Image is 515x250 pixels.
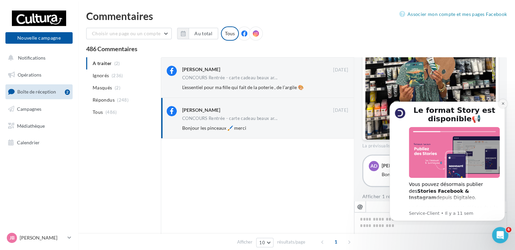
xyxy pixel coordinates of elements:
a: Boîte de réception2 [4,84,74,99]
button: Dismiss notification [119,4,128,13]
button: Notifications [4,51,71,65]
span: Afficher [237,239,252,245]
div: Commentaires [86,11,507,21]
span: Campagnes [17,106,41,112]
span: Notifications [18,55,45,61]
iframe: Intercom live chat [492,227,508,243]
span: L’essentiel pour ma fille qui fait de la poterie , de l’argile 🎨 [182,84,304,90]
span: Tous [93,109,103,116]
span: (236) [112,73,123,78]
span: (248) [117,97,129,103]
span: Calendrier [17,140,40,145]
div: Le format Story permet d de vos prises de parole et de communiquer de manière éphémère [30,109,120,142]
a: Calendrier [4,136,74,150]
a: Médiathèque [4,119,74,133]
span: Répondus [93,97,115,103]
span: CONCOURS Rentrée - carte cadeau beaux ar... [182,76,278,80]
p: [PERSON_NAME] [20,234,65,241]
button: Nouvelle campagne [5,32,73,44]
button: @ [354,201,366,212]
span: [DATE] [333,67,348,73]
button: Au total [177,28,218,39]
a: Opérations [4,68,74,82]
span: 6 [506,227,511,232]
p: Message from Service-Client, sent Il y a 11 sem [30,115,120,121]
iframe: Intercom notifications message [379,96,515,225]
span: Ignorés [93,72,109,79]
span: Boîte de réception [17,89,56,95]
button: Afficher 1 réponse supplémentaire [362,192,440,201]
div: Tous [221,26,239,41]
span: AD [370,163,377,169]
button: Choisir une page ou un compte [86,28,172,39]
div: 486 Commentaires [86,46,507,52]
span: Opérations [18,72,41,78]
a: JB [PERSON_NAME] [5,231,73,244]
div: La prévisualisation est non-contractuelle [362,140,499,149]
span: résultats/page [277,239,305,245]
span: Bonjour les pinceaux 🖌️ merci [182,125,246,131]
a: Associer mon compte et mes pages Facebook [399,10,507,18]
div: [PERSON_NAME] [182,107,220,113]
span: 1 [330,236,341,247]
i: @ [357,203,363,209]
span: Choisir une page ou un compte [92,30,160,36]
div: [PERSON_NAME] [182,66,220,73]
div: 2 [65,89,70,95]
span: (486) [106,109,117,115]
button: Au total [189,28,218,39]
span: [DATE] [333,107,348,113]
span: CONCOURS Rentrée - carte cadeau beaux ar... [182,116,278,121]
span: JB [9,234,15,241]
a: Campagnes [4,102,74,116]
button: 10 [256,238,273,247]
span: 10 [259,240,265,245]
span: (2) [115,85,120,90]
span: Médiathèque [17,123,45,128]
span: Masqués [93,84,112,91]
